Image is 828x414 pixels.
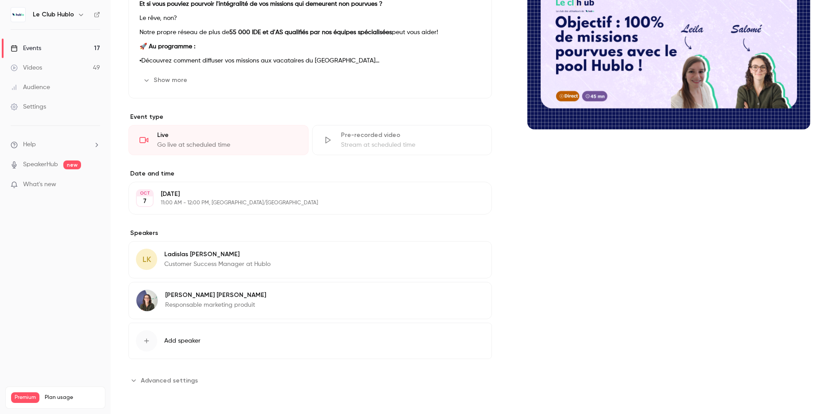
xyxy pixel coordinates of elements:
[143,197,147,206] p: 7
[11,44,41,53] div: Events
[165,301,266,309] p: Responsable marketing produit
[139,58,141,64] strong: •
[136,290,158,311] img: Salomé Renaud
[128,323,492,359] button: Add speaker
[341,141,481,149] div: Stream at scheduled time
[312,125,492,155] div: Pre-recorded videoStream at scheduled time
[161,199,445,207] p: 11:00 AM - 12:00 PM, [GEOGRAPHIC_DATA]/[GEOGRAPHIC_DATA]
[63,160,81,169] span: new
[139,55,481,66] p: Découvrez comment diffuser vos missions aux vacataires du [GEOGRAPHIC_DATA]
[229,29,392,35] strong: 55 000 IDE et d'AS qualifiés par nos équipes spécialisées
[11,63,42,72] div: Videos
[161,190,445,199] p: [DATE]
[164,250,271,259] p: Ladislas [PERSON_NAME]
[89,181,100,189] iframe: Noticeable Trigger
[139,13,481,23] p: Le rêve, non?
[165,291,266,300] p: [PERSON_NAME] [PERSON_NAME]
[128,229,492,238] label: Speakers
[164,260,271,269] p: Customer Success Manager at Hublo
[341,131,481,140] div: Pre-recorded video
[45,394,100,401] span: Plan usage
[128,113,492,121] p: Event type
[128,125,309,155] div: LiveGo live at scheduled time
[139,73,193,87] button: Show more
[164,336,201,345] span: Add speaker
[11,83,50,92] div: Audience
[137,190,153,196] div: OCT
[139,27,481,38] p: Notre propre réseau de plus de peut vous aider!
[157,131,298,140] div: Live
[139,43,195,50] strong: 🚀 Au programme :
[23,180,56,189] span: What's new
[128,282,492,319] div: Salomé Renaud[PERSON_NAME] [PERSON_NAME]Responsable marketing produit
[33,10,74,19] h6: Le Club Hublo
[23,140,36,149] span: Help
[141,376,198,385] span: Advanced settings
[11,102,46,111] div: Settings
[128,373,492,387] section: Advanced settings
[128,241,492,278] div: LKLadislas [PERSON_NAME]Customer Success Manager at Hublo
[139,1,383,7] strong: Et si vous pouviez pourvoir l'intégralité de vos missions qui demeurent non pourvues ?
[11,392,39,403] span: Premium
[11,8,25,22] img: Le Club Hublo
[23,160,58,169] a: SpeakerHub
[128,169,492,178] label: Date and time
[143,254,151,266] span: LK
[11,140,100,149] li: help-dropdown-opener
[157,141,298,149] div: Go live at scheduled time
[128,373,203,387] button: Advanced settings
